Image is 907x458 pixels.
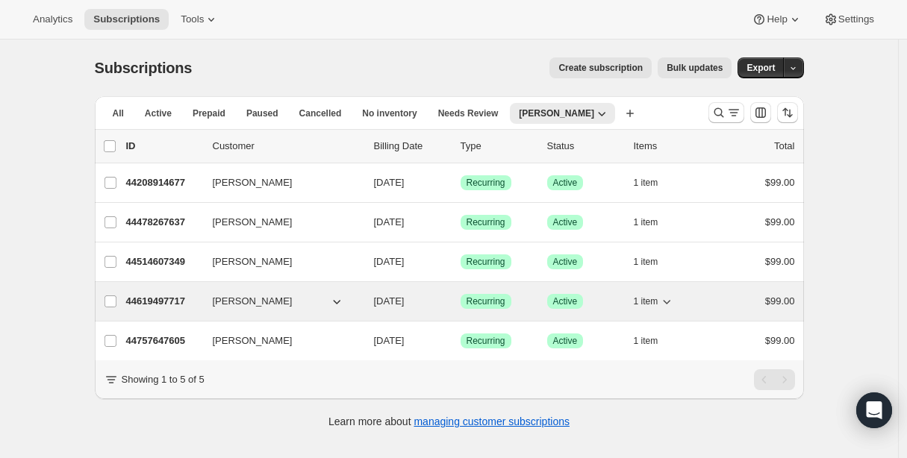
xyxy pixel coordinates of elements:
[467,177,505,189] span: Recurring
[374,256,405,267] span: [DATE]
[708,102,744,123] button: Search and filter results
[814,9,883,30] button: Settings
[126,215,201,230] p: 44478267637
[553,177,578,189] span: Active
[549,57,652,78] button: Create subscription
[750,102,771,123] button: Customize table column order and visibility
[553,335,578,347] span: Active
[126,330,795,351] div: 44757647605[PERSON_NAME][DATE]SuccessRecurringSuccessActive1 item$99.00
[145,107,172,119] span: Active
[204,210,353,234] button: [PERSON_NAME]
[658,57,732,78] button: Bulk updates
[204,289,353,313] button: [PERSON_NAME]
[126,139,201,154] p: ID
[765,177,795,188] span: $99.00
[126,333,201,348] p: 44757647605
[213,139,362,154] p: Customer
[213,294,293,309] span: [PERSON_NAME]
[414,415,570,427] a: managing customer subscriptions
[374,139,449,154] p: Billing Date
[774,139,794,154] p: Total
[738,57,784,78] button: Export
[634,295,658,307] span: 1 item
[126,254,201,269] p: 44514607349
[519,107,594,119] span: [PERSON_NAME]
[374,216,405,228] span: [DATE]
[467,256,505,268] span: Recurring
[172,9,228,30] button: Tools
[95,60,193,76] span: Subscriptions
[374,335,405,346] span: [DATE]
[634,251,675,272] button: 1 item
[618,103,642,124] button: Create new view
[553,216,578,228] span: Active
[777,102,798,123] button: Sort the results
[467,295,505,307] span: Recurring
[765,295,795,307] span: $99.00
[838,13,874,25] span: Settings
[213,215,293,230] span: [PERSON_NAME]
[213,254,293,269] span: [PERSON_NAME]
[84,9,169,30] button: Subscriptions
[33,13,72,25] span: Analytics
[122,372,205,387] p: Showing 1 to 5 of 5
[747,62,775,74] span: Export
[204,250,353,274] button: [PERSON_NAME]
[765,256,795,267] span: $99.00
[634,256,658,268] span: 1 item
[667,62,723,74] span: Bulk updates
[328,414,570,429] p: Learn more about
[374,177,405,188] span: [DATE]
[553,256,578,268] span: Active
[213,333,293,348] span: [PERSON_NAME]
[634,335,658,347] span: 1 item
[765,216,795,228] span: $99.00
[246,107,278,119] span: Paused
[213,175,293,190] span: [PERSON_NAME]
[126,139,795,154] div: IDCustomerBilling DateTypeStatusItemsTotal
[299,107,342,119] span: Cancelled
[743,9,811,30] button: Help
[126,294,201,309] p: 44619497717
[634,291,675,312] button: 1 item
[374,295,405,307] span: [DATE]
[126,172,795,193] div: 44208914677[PERSON_NAME][DATE]SuccessRecurringSuccessActive1 item$99.00
[126,251,795,272] div: 44514607349[PERSON_NAME][DATE]SuccessRecurringSuccessActive1 item$99.00
[547,139,622,154] p: Status
[634,212,675,233] button: 1 item
[126,175,201,190] p: 44208914677
[438,107,499,119] span: Needs Review
[204,171,353,195] button: [PERSON_NAME]
[113,107,124,119] span: All
[767,13,787,25] span: Help
[634,177,658,189] span: 1 item
[634,216,658,228] span: 1 item
[126,291,795,312] div: 44619497717[PERSON_NAME][DATE]SuccessRecurringSuccessActive1 item$99.00
[193,107,225,119] span: Prepaid
[24,9,81,30] button: Analytics
[553,295,578,307] span: Active
[93,13,160,25] span: Subscriptions
[362,107,417,119] span: No inventory
[558,62,643,74] span: Create subscription
[634,139,708,154] div: Items
[461,139,535,154] div: Type
[754,369,795,390] nav: Pagination
[467,216,505,228] span: Recurring
[765,335,795,346] span: $99.00
[204,329,353,353] button: [PERSON_NAME]
[181,13,204,25] span: Tools
[634,330,675,351] button: 1 item
[634,172,675,193] button: 1 item
[856,392,892,428] div: Open Intercom Messenger
[467,335,505,347] span: Recurring
[126,212,795,233] div: 44478267637[PERSON_NAME][DATE]SuccessRecurringSuccessActive1 item$99.00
